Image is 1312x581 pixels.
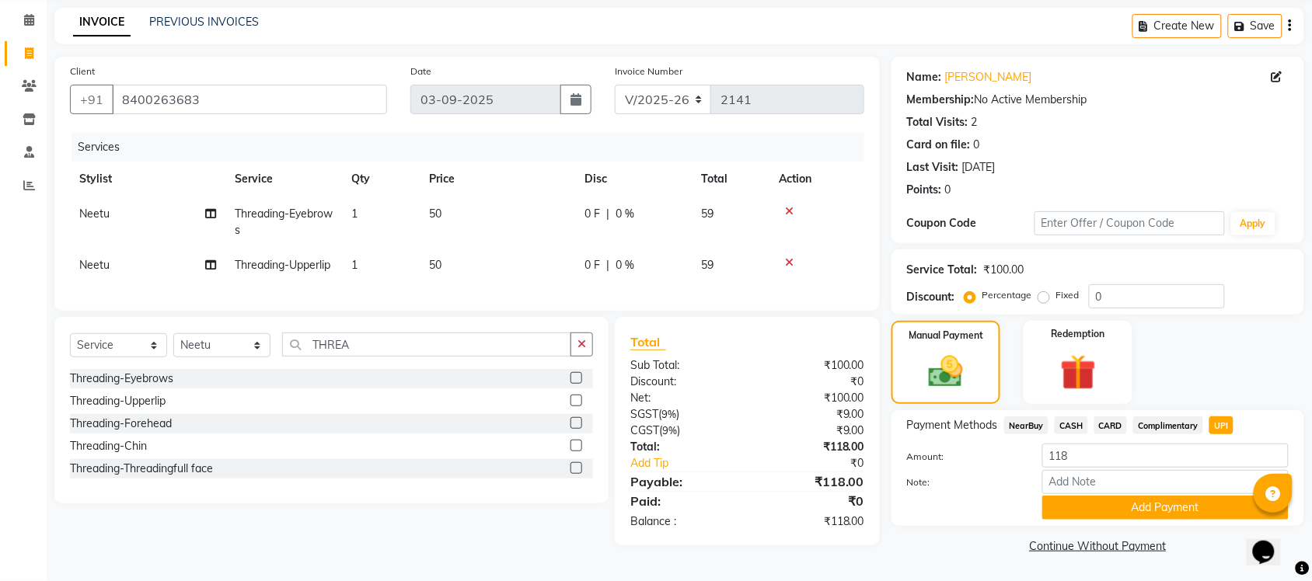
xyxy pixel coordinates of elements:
[747,406,876,423] div: ₹9.00
[747,423,876,439] div: ₹9.00
[70,393,166,409] div: Threading-Upperlip
[619,423,748,439] div: ( )
[907,159,959,176] div: Last Visit:
[907,69,942,85] div: Name:
[692,162,769,197] th: Total
[79,207,110,221] span: Neetu
[1004,416,1049,434] span: NearBuy
[974,137,980,153] div: 0
[72,133,876,162] div: Services
[235,207,333,237] span: Threading-Eyebrows
[70,371,173,387] div: Threading-Eyebrows
[1055,416,1088,434] span: CASH
[70,416,172,432] div: Threading-Forehead
[701,258,714,272] span: 59
[1209,416,1233,434] span: UPI
[1056,288,1080,302] label: Fixed
[235,258,330,272] span: Threading-Upperlip
[630,334,666,350] span: Total
[945,182,951,198] div: 0
[70,162,225,197] th: Stylist
[907,137,971,153] div: Card on file:
[907,92,975,108] div: Membership:
[282,332,571,357] input: Search or Scan
[1052,327,1105,341] label: Redemption
[619,455,769,471] a: Add Tip
[662,424,677,437] span: 9%
[1042,444,1289,468] input: Amount
[1228,14,1282,38] button: Save
[619,357,748,374] div: Sub Total:
[747,513,876,530] div: ₹118.00
[429,207,441,221] span: 50
[619,406,748,423] div: ( )
[1042,496,1289,520] button: Add Payment
[747,374,876,390] div: ₹0
[619,492,748,510] div: Paid:
[907,289,955,305] div: Discount:
[575,162,692,197] th: Disc
[616,257,634,273] span: 0 %
[630,407,658,421] span: SGST
[606,257,609,273] span: |
[606,206,609,222] span: |
[972,114,978,130] div: 2
[73,9,131,37] a: INVOICE
[1035,211,1225,235] input: Enter Offer / Coupon Code
[584,257,600,273] span: 0 F
[619,439,748,455] div: Total:
[747,390,876,406] div: ₹100.00
[769,162,864,197] th: Action
[70,438,147,454] div: Threading-Chin
[907,417,998,433] span: Payment Methods
[70,461,213,477] div: Threading-Threadingfull face
[747,492,876,510] div: ₹0
[351,207,358,221] span: 1
[149,15,259,29] a: PREVIOUS INVOICES
[907,114,968,130] div: Total Visits:
[918,352,974,391] img: _cash.svg
[747,357,876,374] div: ₹100.00
[342,162,420,197] th: Qty
[1049,350,1108,395] img: _gift.svg
[619,390,748,406] div: Net:
[615,64,682,78] label: Invoice Number
[619,472,748,491] div: Payable:
[907,262,978,278] div: Service Total:
[909,329,983,343] label: Manual Payment
[351,258,358,272] span: 1
[616,206,634,222] span: 0 %
[1132,14,1222,38] button: Create New
[70,85,113,114] button: +91
[907,92,1289,108] div: No Active Membership
[429,258,441,272] span: 50
[1094,416,1128,434] span: CARD
[907,182,942,198] div: Points:
[982,288,1032,302] label: Percentage
[962,159,996,176] div: [DATE]
[747,472,876,491] div: ₹118.00
[1133,416,1203,434] span: Complimentary
[907,215,1035,231] div: Coupon Code
[1042,470,1289,494] input: Add Note
[420,162,575,197] th: Price
[1247,519,1296,565] iframe: chat widget
[769,455,876,471] div: ₹0
[619,513,748,530] div: Balance :
[584,206,600,222] span: 0 F
[895,538,1301,555] a: Continue Without Payment
[895,475,1031,489] label: Note:
[945,69,1032,85] a: [PERSON_NAME]
[112,85,387,114] input: Search by Name/Mobile/Email/Code
[1231,212,1275,235] button: Apply
[79,258,110,272] span: Neetu
[225,162,342,197] th: Service
[895,450,1031,464] label: Amount:
[630,423,659,437] span: CGST
[747,439,876,455] div: ₹118.00
[70,64,95,78] label: Client
[661,408,676,420] span: 9%
[619,374,748,390] div: Discount:
[410,64,431,78] label: Date
[701,207,714,221] span: 59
